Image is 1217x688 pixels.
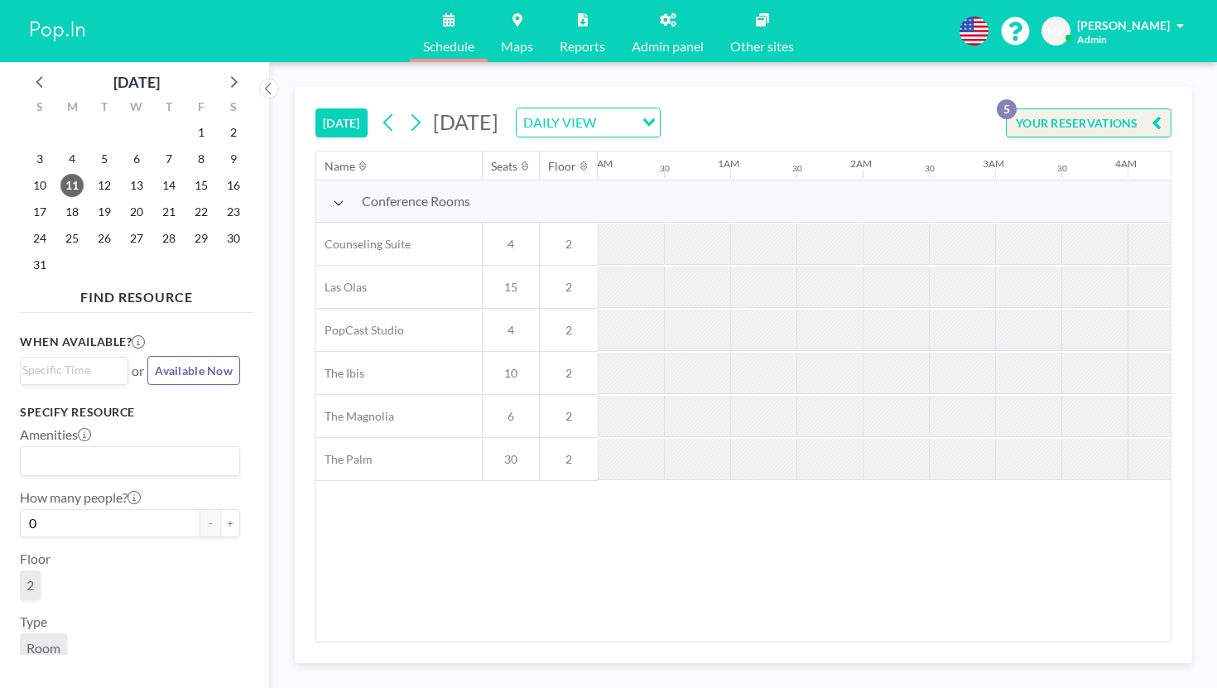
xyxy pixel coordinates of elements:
[517,108,660,137] div: Search for option
[20,489,141,506] label: How many people?
[20,282,253,306] h4: FIND RESOURCE
[483,323,539,338] span: 4
[60,174,84,197] span: Monday, August 11, 2025
[93,200,116,224] span: Tuesday, August 19, 2025
[190,227,213,250] span: Friday, August 29, 2025
[316,280,367,295] span: Las Olas
[850,157,872,170] div: 2AM
[157,227,180,250] span: Thursday, August 28, 2025
[89,98,121,119] div: T
[433,109,498,134] span: [DATE]
[483,452,539,467] span: 30
[316,323,404,338] span: PopCast Studio
[155,363,233,378] span: Available Now
[93,147,116,171] span: Tuesday, August 5, 2025
[26,15,89,48] img: organization-logo
[121,98,153,119] div: W
[316,452,373,467] span: The Palm
[222,174,245,197] span: Saturday, August 16, 2025
[152,98,185,119] div: T
[22,361,118,379] input: Search for option
[132,363,144,379] span: or
[22,450,230,472] input: Search for option
[501,40,533,53] span: Maps
[200,509,220,537] button: -
[93,227,116,250] span: Tuesday, August 26, 2025
[1077,18,1170,32] span: [PERSON_NAME]
[997,99,1017,119] p: 5
[190,121,213,144] span: Friday, August 1, 2025
[185,98,217,119] div: F
[1057,163,1067,174] div: 30
[548,159,576,174] div: Floor
[28,147,51,171] span: Sunday, August 3, 2025
[217,98,249,119] div: S
[125,147,148,171] span: Wednesday, August 6, 2025
[483,280,539,295] span: 15
[1047,24,1065,39] span: MP
[316,409,394,424] span: The Magnolia
[540,323,598,338] span: 2
[483,409,539,424] span: 6
[21,358,127,382] div: Search for option
[56,98,89,119] div: M
[26,577,34,594] span: 2
[540,366,598,381] span: 2
[316,237,411,252] span: Counseling Suite
[147,356,240,385] button: Available Now
[28,200,51,224] span: Sunday, August 17, 2025
[190,174,213,197] span: Friday, August 15, 2025
[520,112,599,133] span: DAILY VIEW
[222,200,245,224] span: Saturday, August 23, 2025
[125,227,148,250] span: Wednesday, August 27, 2025
[28,253,51,277] span: Sunday, August 31, 2025
[585,157,613,170] div: 12AM
[157,147,180,171] span: Thursday, August 7, 2025
[220,509,240,537] button: +
[20,405,240,420] h3: Specify resource
[20,613,47,630] label: Type
[190,147,213,171] span: Friday, August 8, 2025
[21,447,239,475] div: Search for option
[1115,157,1137,170] div: 4AM
[423,40,474,53] span: Schedule
[190,200,213,224] span: Friday, August 22, 2025
[601,112,633,133] input: Search for option
[157,200,180,224] span: Thursday, August 21, 2025
[316,366,364,381] span: The Ibis
[28,174,51,197] span: Sunday, August 10, 2025
[93,174,116,197] span: Tuesday, August 12, 2025
[60,200,84,224] span: Monday, August 18, 2025
[222,227,245,250] span: Saturday, August 30, 2025
[1077,33,1107,46] span: Admin
[925,163,935,174] div: 30
[325,159,355,174] div: Name
[718,157,739,170] div: 1AM
[660,163,670,174] div: 30
[730,40,794,53] span: Other sites
[26,640,60,657] span: Room
[60,147,84,171] span: Monday, August 4, 2025
[125,200,148,224] span: Wednesday, August 20, 2025
[540,280,598,295] span: 2
[483,237,539,252] span: 4
[28,227,51,250] span: Sunday, August 24, 2025
[1006,108,1171,137] button: YOUR RESERVATIONS5
[540,409,598,424] span: 2
[792,163,802,174] div: 30
[560,40,605,53] span: Reports
[125,174,148,197] span: Wednesday, August 13, 2025
[491,159,517,174] div: Seats
[315,108,368,137] button: [DATE]
[20,551,51,567] label: Floor
[24,98,56,119] div: S
[540,452,598,467] span: 2
[632,40,704,53] span: Admin panel
[362,193,470,209] span: Conference Rooms
[540,237,598,252] span: 2
[20,426,91,443] label: Amenities
[157,174,180,197] span: Thursday, August 14, 2025
[222,147,245,171] span: Saturday, August 9, 2025
[483,366,539,381] span: 10
[983,157,1004,170] div: 3AM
